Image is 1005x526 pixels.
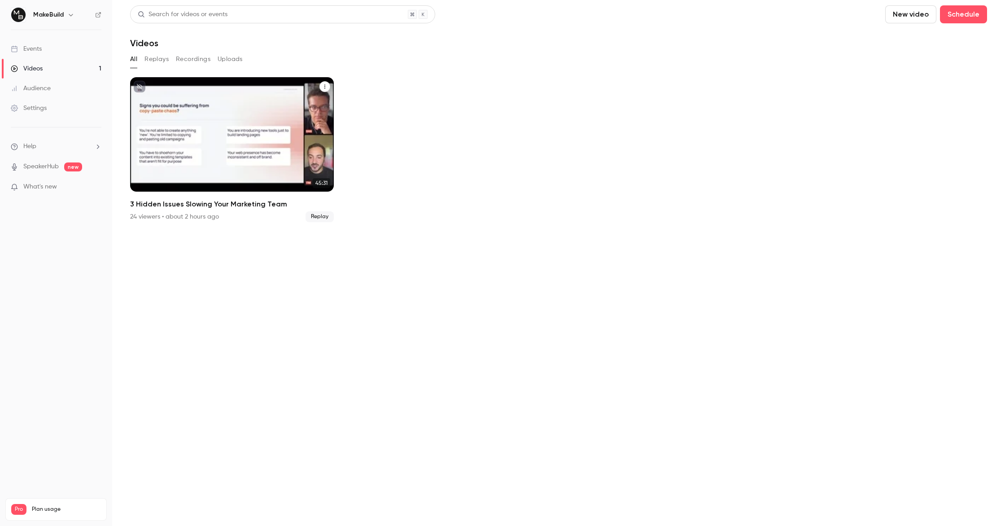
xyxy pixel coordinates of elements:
span: Pro [11,504,26,515]
span: Replay [306,211,334,222]
div: Search for videos or events [138,10,227,19]
li: help-dropdown-opener [11,142,101,151]
button: New video [885,5,936,23]
li: 3 Hidden Issues Slowing Your Marketing Team [130,77,334,222]
div: Settings [11,104,47,113]
h2: 3 Hidden Issues Slowing Your Marketing Team [130,199,334,210]
span: Plan usage [32,506,101,513]
a: 45:313 Hidden Issues Slowing Your Marketing Team24 viewers • about 2 hours agoReplay [130,77,334,222]
div: Audience [11,84,51,93]
div: Events [11,44,42,53]
button: Schedule [940,5,987,23]
span: What's new [23,182,57,192]
span: new [64,162,82,171]
section: Videos [130,5,987,521]
button: Replays [144,52,169,66]
ul: Videos [130,77,987,222]
button: Recordings [176,52,210,66]
h1: Videos [130,38,158,48]
a: SpeakerHub [23,162,59,171]
div: Videos [11,64,43,73]
button: Uploads [218,52,243,66]
span: Help [23,142,36,151]
button: unpublished [134,81,145,92]
img: MakeBuild [11,8,26,22]
button: All [130,52,137,66]
div: 24 viewers • about 2 hours ago [130,212,219,221]
span: 45:31 [313,178,330,188]
h6: MakeBuild [33,10,64,19]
